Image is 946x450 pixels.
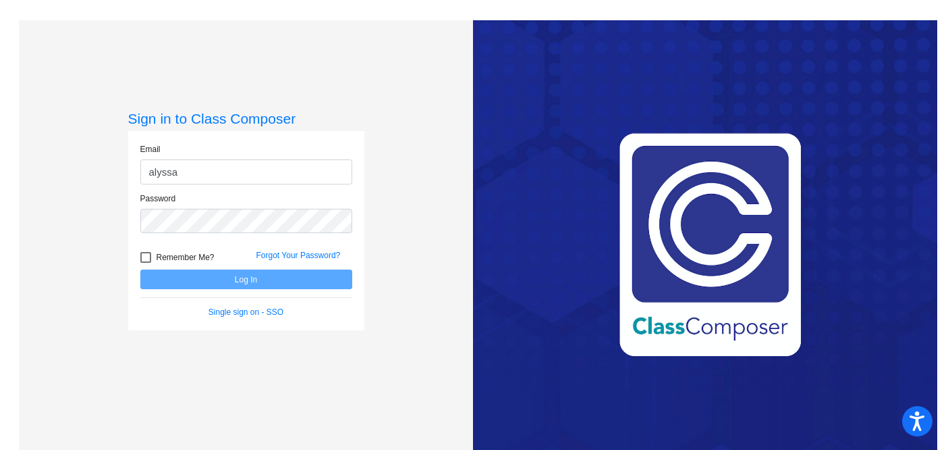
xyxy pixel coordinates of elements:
[208,307,283,317] a: Single sign on - SSO
[128,110,364,127] h3: Sign in to Class Composer
[140,193,176,205] label: Password
[140,270,352,289] button: Log In
[157,249,215,266] span: Remember Me?
[140,143,161,155] label: Email
[256,251,341,260] a: Forgot Your Password?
